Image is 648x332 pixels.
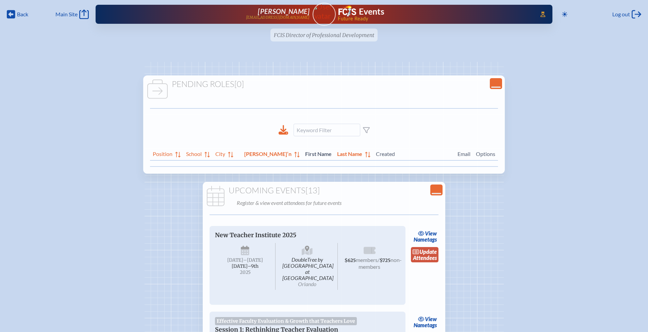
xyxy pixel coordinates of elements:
[359,257,402,270] span: non-members
[55,11,78,18] span: Main Site
[215,317,357,325] span: Effective Faculty Evaluation & Growth that Teachers Love
[412,314,439,330] a: viewNametags
[376,149,452,157] span: Created
[419,248,437,255] span: update
[215,231,386,239] p: New Teacher Institute 2025
[305,185,320,195] span: [13]
[425,316,437,322] span: view
[359,7,384,16] h1: Events
[476,149,495,157] span: Options
[310,2,338,20] img: User Avatar
[380,258,391,263] span: $725
[294,124,360,136] input: Keyword Filter
[146,80,502,89] h1: Pending Roles
[378,257,380,263] span: /
[234,79,244,89] span: [0]
[337,149,362,157] span: Last Name
[258,7,310,15] span: [PERSON_NAME]
[220,270,270,275] span: 2025
[345,258,356,263] span: $625
[237,198,442,208] p: Register & view event attendees for future events
[232,263,259,269] span: [DATE]–⁠9th
[412,229,439,244] a: viewNametags
[612,11,630,18] span: Log out
[458,149,470,157] span: Email
[279,125,288,135] div: Download to CSV
[338,5,384,18] a: FCIS LogoEvents
[338,16,531,21] span: Future Ready
[153,149,172,157] span: Position
[244,149,292,157] span: [PERSON_NAME]’n
[215,149,225,157] span: City
[356,257,378,263] span: members
[425,230,437,237] span: view
[277,243,338,290] span: DoubleTree by [GEOGRAPHIC_DATA] at [GEOGRAPHIC_DATA]
[305,149,332,157] span: First Name
[186,149,202,157] span: School
[313,3,336,26] a: User Avatar
[117,7,310,21] a: [PERSON_NAME][EMAIL_ADDRESS][DOMAIN_NAME]
[338,5,531,21] div: FCIS Events — Future ready
[246,15,310,20] p: [EMAIL_ADDRESS][DOMAIN_NAME]
[338,5,356,16] img: Florida Council of Independent Schools
[205,186,443,195] h1: Upcoming Events
[17,11,28,18] span: Back
[227,257,243,263] span: [DATE]
[411,247,439,263] a: updateAttendees
[243,257,263,263] span: –[DATE]
[298,281,316,287] span: Orlando
[55,10,89,19] a: Main Site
